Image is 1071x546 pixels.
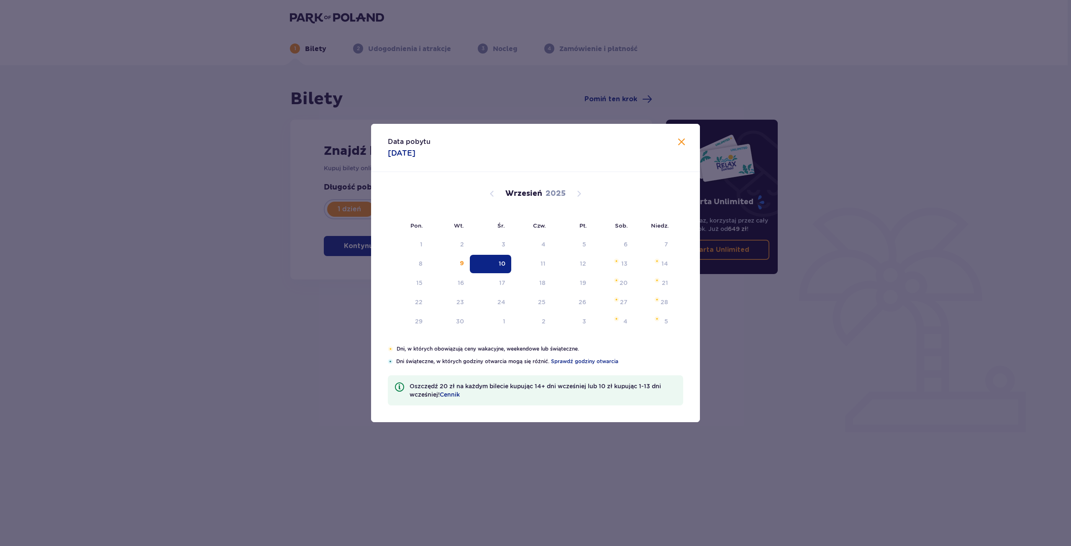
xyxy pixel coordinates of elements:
[460,240,464,249] div: 2
[511,255,552,273] td: czwartek, 11 września 2025
[388,274,428,292] td: poniedziałek, 15 września 2025
[428,274,470,292] td: wtorek, 16 września 2025
[633,274,674,292] td: niedziela, 21 września 2025
[651,222,669,229] small: Niedz.
[454,222,464,229] small: Wt.
[580,279,586,287] div: 19
[470,255,511,273] td: Selected. środa, 10 września 2025
[410,222,423,229] small: Pon.
[458,279,464,287] div: 16
[541,240,546,249] div: 4
[633,236,674,254] td: Not available. niedziela, 7 września 2025
[541,259,546,268] div: 11
[420,240,423,249] div: 1
[551,255,592,273] td: piątek, 12 września 2025
[580,259,586,268] div: 12
[499,279,505,287] div: 17
[624,240,628,249] div: 6
[416,279,423,287] div: 15
[371,172,700,345] div: Calendar
[621,259,628,268] div: 13
[428,236,470,254] td: Not available. wtorek, 2 września 2025
[633,255,674,273] td: niedziela, 14 września 2025
[419,259,423,268] div: 8
[470,274,511,292] td: środa, 17 września 2025
[551,236,592,254] td: Not available. piątek, 5 września 2025
[579,222,587,229] small: Pt.
[388,137,430,146] p: Data pobytu
[620,279,628,287] div: 20
[551,274,592,292] td: piątek, 19 września 2025
[539,279,546,287] div: 18
[592,274,633,292] td: sobota, 20 września 2025
[592,236,633,254] td: Not available. sobota, 6 września 2025
[388,255,428,273] td: Not available. poniedziałek, 8 września 2025
[470,236,511,254] td: Not available. środa, 3 września 2025
[546,189,566,199] p: 2025
[511,236,552,254] td: Not available. czwartek, 4 września 2025
[592,255,633,273] td: sobota, 13 września 2025
[460,259,464,268] div: 9
[428,255,470,273] td: wtorek, 9 września 2025
[388,148,415,158] p: [DATE]
[511,274,552,292] td: czwartek, 18 września 2025
[505,189,542,199] p: Wrzesień
[615,222,628,229] small: Sob.
[582,240,586,249] div: 5
[497,222,505,229] small: Śr.
[502,240,505,249] div: 3
[388,236,428,254] td: Not available. poniedziałek, 1 września 2025
[533,222,546,229] small: Czw.
[499,259,505,268] div: 10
